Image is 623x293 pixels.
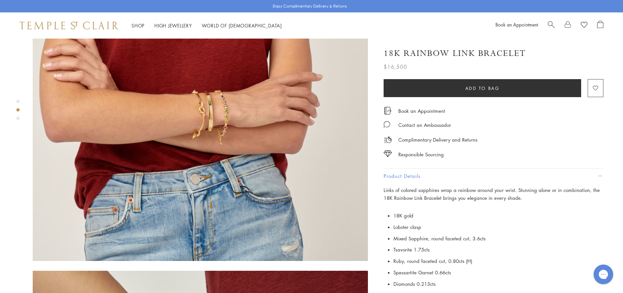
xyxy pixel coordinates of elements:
[398,121,451,129] div: Contact an Ambassador
[384,136,392,144] img: icon_delivery.svg
[393,255,603,267] li: Ruby, round faceted cut, 0.80cts (H)
[590,262,616,286] iframe: Gorgias live chat messenger
[393,244,603,255] li: Tsavorite 1.75cts
[384,169,603,183] button: Product Details
[202,22,282,29] a: World of [DEMOGRAPHIC_DATA]World of [DEMOGRAPHIC_DATA]
[154,22,192,29] a: High JewelleryHigh Jewellery
[393,267,603,278] li: Spessartite Garnet 0.66cts
[393,233,603,244] li: Mixed Sapphire, round faceted cut, 3.6cts
[393,278,603,290] li: Diamonds 0.213cts
[384,79,581,97] button: Add to bag
[16,98,20,125] div: Product gallery navigation
[398,136,477,144] p: Complimentary Delivery and Returns
[393,221,603,233] li: Lobster clasp
[384,107,391,114] img: icon_appointment.svg
[273,3,347,9] p: Enjoy Complimentary Delivery & Returns
[465,85,500,92] span: Add to bag
[384,62,407,71] span: $16,500
[384,121,390,128] img: MessageIcon-01_2.svg
[384,150,392,157] img: icon_sourcing.svg
[131,22,145,29] a: ShopShop
[581,21,587,30] a: View Wishlist
[384,48,526,59] h1: 18K Rainbow Link Bracelet
[495,21,538,28] a: Book an Appointment
[131,22,282,30] nav: Main navigation
[20,22,118,29] img: Temple St. Clair
[398,150,444,159] div: Responsible Sourcing
[384,186,603,202] p: Links of colored sapphires wrap a rainbow around your wrist. Stunning alone or in combination, th...
[597,21,603,30] a: Open Shopping Bag
[393,210,603,221] li: 18K gold
[548,21,555,30] a: Search
[398,107,445,114] a: Book an Appointment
